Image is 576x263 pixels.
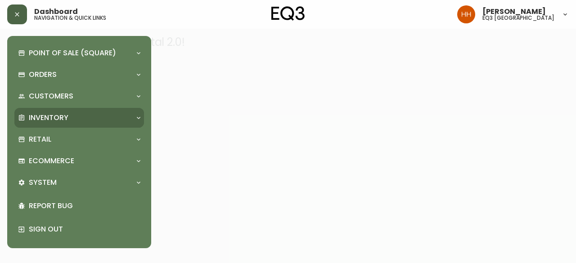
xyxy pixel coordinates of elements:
[14,151,144,171] div: Ecommerce
[29,201,140,211] p: Report Bug
[14,194,144,218] div: Report Bug
[34,8,78,15] span: Dashboard
[29,224,140,234] p: Sign Out
[271,6,305,21] img: logo
[14,108,144,128] div: Inventory
[14,173,144,192] div: System
[14,65,144,85] div: Orders
[29,91,73,101] p: Customers
[14,129,144,149] div: Retail
[482,8,546,15] span: [PERSON_NAME]
[29,70,57,80] p: Orders
[29,113,68,123] p: Inventory
[29,178,57,187] p: System
[482,15,554,21] h5: eq3 [GEOGRAPHIC_DATA]
[14,86,144,106] div: Customers
[29,48,116,58] p: Point of Sale (Square)
[14,43,144,63] div: Point of Sale (Square)
[34,15,106,21] h5: navigation & quick links
[14,218,144,241] div: Sign Out
[457,5,475,23] img: 6b766095664b4c6b511bd6e414aa3971
[29,156,74,166] p: Ecommerce
[29,134,51,144] p: Retail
